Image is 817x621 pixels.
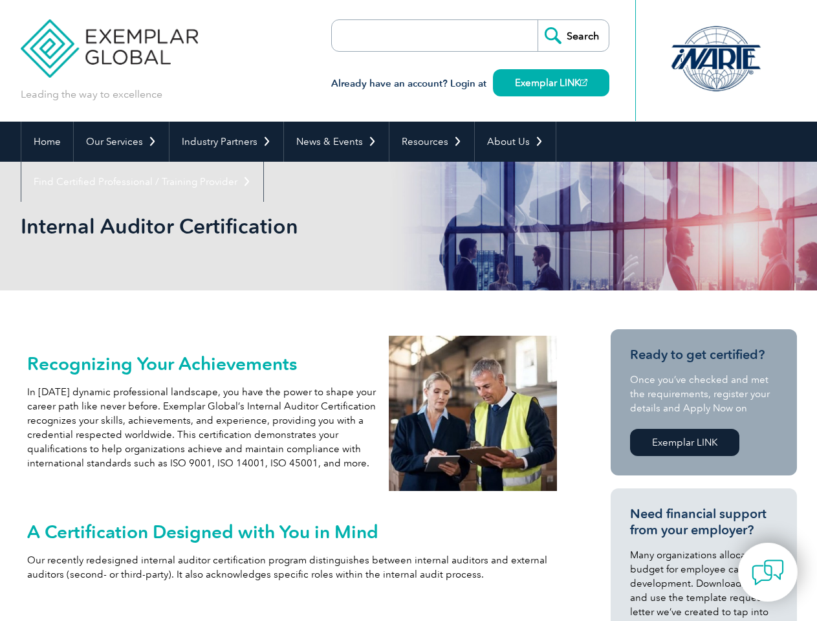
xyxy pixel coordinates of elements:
a: Resources [389,122,474,162]
a: News & Events [284,122,389,162]
p: Once you’ve checked and met the requirements, register your details and Apply Now on [630,373,778,415]
a: Home [21,122,73,162]
a: Exemplar LINK [630,429,739,456]
img: internal auditors [389,336,557,491]
a: Exemplar LINK [493,69,609,96]
h2: A Certification Designed with You in Mind [27,521,558,542]
p: Our recently redesigned internal auditor certification program distinguishes between internal aud... [27,553,558,582]
p: Leading the way to excellence [21,87,162,102]
h1: Internal Auditor Certification [21,213,517,239]
h3: Ready to get certified? [630,347,778,363]
img: open_square.png [580,79,587,86]
h3: Already have an account? Login at [331,76,609,92]
a: About Us [475,122,556,162]
a: Our Services [74,122,169,162]
img: contact-chat.png [752,556,784,589]
h2: Recognizing Your Achievements [27,353,376,374]
input: Search [538,20,609,51]
a: Find Certified Professional / Training Provider [21,162,263,202]
a: Industry Partners [169,122,283,162]
h3: Need financial support from your employer? [630,506,778,538]
p: In [DATE] dynamic professional landscape, you have the power to shape your career path like never... [27,385,376,470]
